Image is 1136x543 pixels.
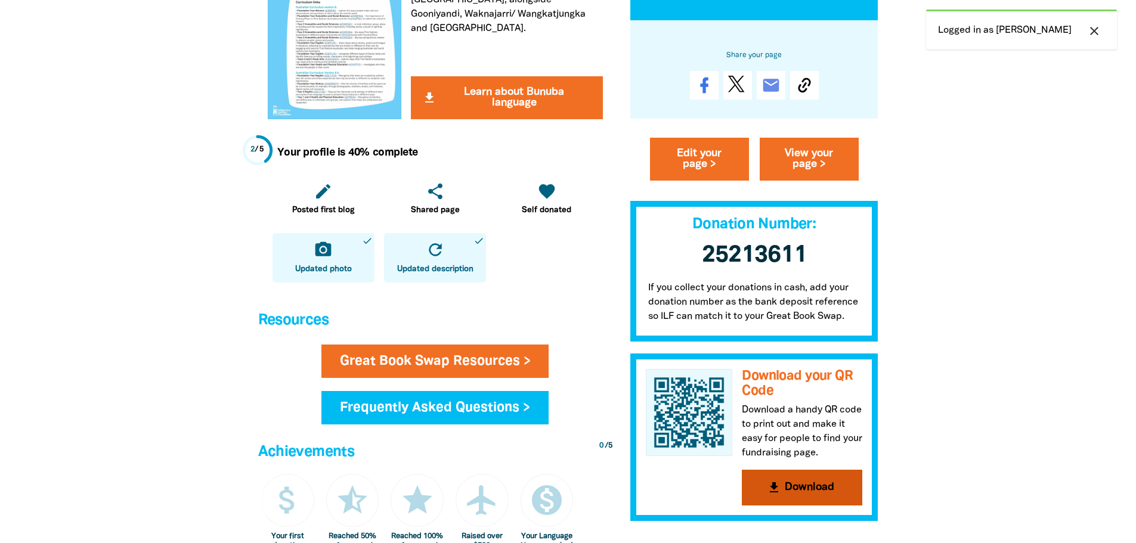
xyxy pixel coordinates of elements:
[742,369,862,398] h3: Download your QR Code
[411,76,602,119] button: get_app Learn about Bunuba language
[702,244,807,266] span: 25213611
[258,314,329,327] span: Resources
[757,71,785,100] a: email
[650,138,749,181] a: Edit your page >
[529,482,565,518] i: monetization_on
[400,482,435,518] i: star
[762,76,781,95] i: email
[496,175,598,224] a: favoriteSelf donated
[767,481,781,495] i: get_app
[295,263,352,275] span: Updated photo
[426,182,445,201] i: share
[630,281,878,342] p: If you collect your donations in cash, add your donation number as the bank deposit reference so ...
[411,204,460,216] span: Shared page
[473,235,484,246] i: done
[397,263,473,275] span: Updated description
[314,182,333,201] i: edit
[250,146,255,153] span: 2
[522,204,571,216] span: Self donated
[335,482,370,518] i: star_half
[321,345,549,378] a: Great Book Swap Resources >
[649,49,859,62] h6: Share your page
[362,235,373,246] i: done
[292,204,355,216] span: Posted first blog
[270,482,305,518] i: attach_money
[926,10,1117,49] div: Logged in as [PERSON_NAME]
[690,71,719,100] a: Share
[537,182,556,201] i: favorite
[250,144,264,156] div: / 5
[790,71,819,100] button: Copy Link
[723,71,752,100] a: Post
[426,240,445,259] i: refresh
[384,175,486,224] a: shareShared page
[760,138,859,181] a: View your page >
[464,482,500,518] i: airplanemode_active
[742,470,862,506] button: get_appDownload
[258,440,612,464] h4: Achievements
[273,175,374,224] a: editPosted first blog
[321,391,549,424] a: Frequently Asked Questions >
[692,218,816,231] span: Donation Number:
[273,233,374,283] a: camera_altUpdated photodone
[599,440,612,452] div: / 5
[1087,24,1101,38] i: close
[1084,23,1105,39] button: close
[277,148,418,157] strong: Your profile is 40% complete
[384,233,486,283] a: refreshUpdated descriptiondone
[314,240,333,259] i: camera_alt
[422,91,437,105] i: get_app
[599,442,603,449] span: 0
